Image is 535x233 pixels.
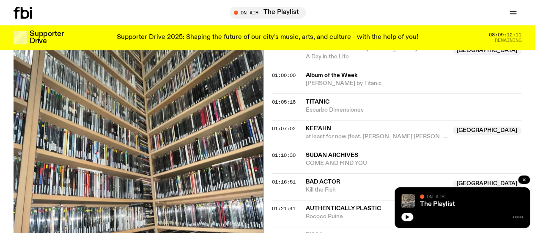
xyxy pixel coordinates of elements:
span: Album of the Week [306,71,517,79]
span: Titanic [306,99,329,105]
a: The Playlist [420,201,455,208]
span: Remaining [495,38,521,43]
span: 198archie & Banjo [PERSON_NAME] [306,46,417,52]
span: 08:09:12:11 [489,33,521,37]
span: Bad Actor [306,179,340,185]
span: 01:05:18 [272,99,296,105]
span: 01:10:30 [272,152,296,159]
span: 01:00:00 [272,72,296,79]
span: [PERSON_NAME] by Titanic [306,80,382,86]
span: Rococo Ruine [306,213,522,221]
button: On AirThe Playlist [230,7,306,19]
span: Kill the Fish [306,186,448,194]
h3: Supporter Drive [30,30,63,45]
span: Sudan Archives [306,152,358,158]
span: 01:07:02 [272,125,296,132]
img: A corner shot of the fbi music library [401,194,415,208]
span: at least for now (feat. [PERSON_NAME] [PERSON_NAME] & [PERSON_NAME]) [306,133,448,141]
span: [GEOGRAPHIC_DATA] [453,47,521,55]
span: Kee'ahn [306,126,331,132]
span: [GEOGRAPHIC_DATA] [453,126,521,135]
span: A Day in the Life [306,53,448,61]
span: COME AND FIND YOU [306,159,522,167]
p: Supporter Drive 2025: Shaping the future of our city’s music, arts, and culture - with the help o... [117,34,418,41]
span: 01:21:41 [272,205,296,212]
span: On Air [427,194,444,199]
span: Escarbo Dimensiones [306,106,522,114]
span: 01:16:51 [272,178,296,185]
span: Authentically Plastic [306,206,381,211]
span: [GEOGRAPHIC_DATA] [453,180,521,188]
